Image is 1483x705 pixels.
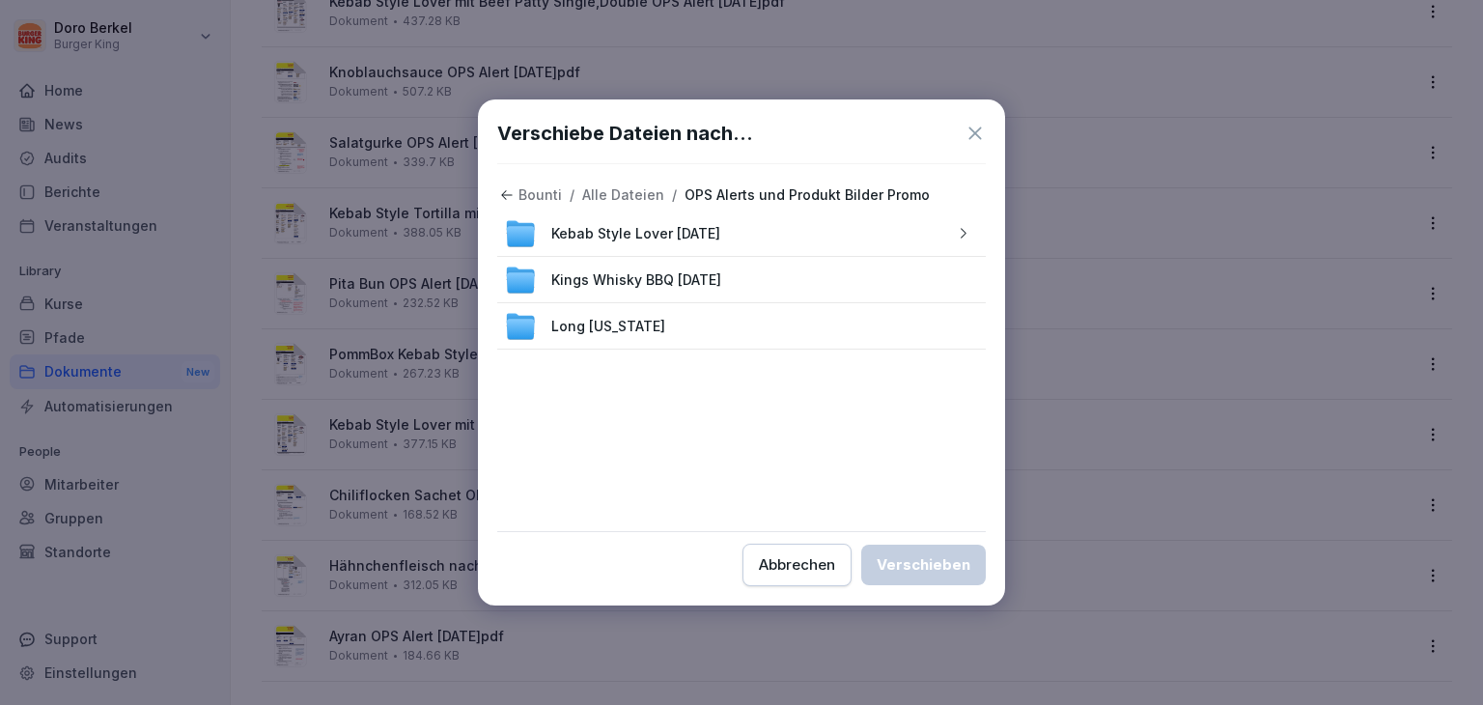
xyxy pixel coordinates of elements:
p: / [570,187,574,204]
div: Long [US_STATE] [497,303,986,350]
span: Kings Whisky BBQ [DATE] [551,269,721,290]
p: Alle Dateien [582,187,664,204]
div: Kebab Style Lover [DATE] [497,211,986,257]
span: Kebab Style Lover [DATE] [551,223,720,243]
div: Long Weeks [497,350,986,396]
p: Bounti [518,187,562,204]
button: Verschieben [861,545,986,585]
h1: Verschiebe Dateien nach… [497,119,753,148]
p: OPS Alerts und Produkt Bilder Promo [685,187,930,204]
p: / [672,187,677,204]
span: Long [US_STATE] [551,316,665,336]
div: Verschieben [877,554,970,576]
button: Abbrechen [742,544,852,586]
div: Kings Whisky BBQ [DATE] [497,257,986,303]
div: Abbrechen [759,554,835,576]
